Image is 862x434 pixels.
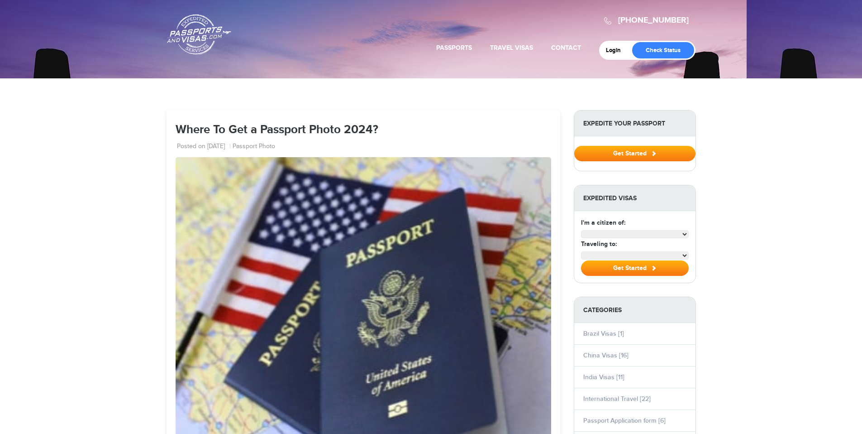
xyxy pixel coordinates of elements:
a: [PHONE_NUMBER] [618,15,689,25]
a: China Visas [16] [583,352,629,359]
a: Travel Visas [490,44,533,52]
a: Get Started [574,149,695,157]
button: Get Started [581,260,689,276]
a: Passport Application form [6] [583,417,666,424]
a: India Visas [11] [583,373,624,381]
a: Contact [551,44,581,52]
button: Get Started [574,146,695,161]
a: Passports & [DOMAIN_NAME] [167,14,231,55]
a: Login [606,47,627,54]
label: Traveling to: [581,239,617,249]
a: Passports [436,44,472,52]
strong: Expedite Your Passport [574,111,695,136]
strong: Expedited Visas [574,185,695,211]
a: Passport Photo [233,142,275,151]
strong: Categories [574,297,695,323]
h1: Where To Get a Passport Photo 2024? [176,124,551,137]
a: Brazil Visas [1] [583,330,624,338]
a: Check Status [632,42,694,58]
a: International Travel [22] [583,395,651,403]
label: I'm a citizen of: [581,218,625,227]
li: Posted on [DATE] [177,142,231,151]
